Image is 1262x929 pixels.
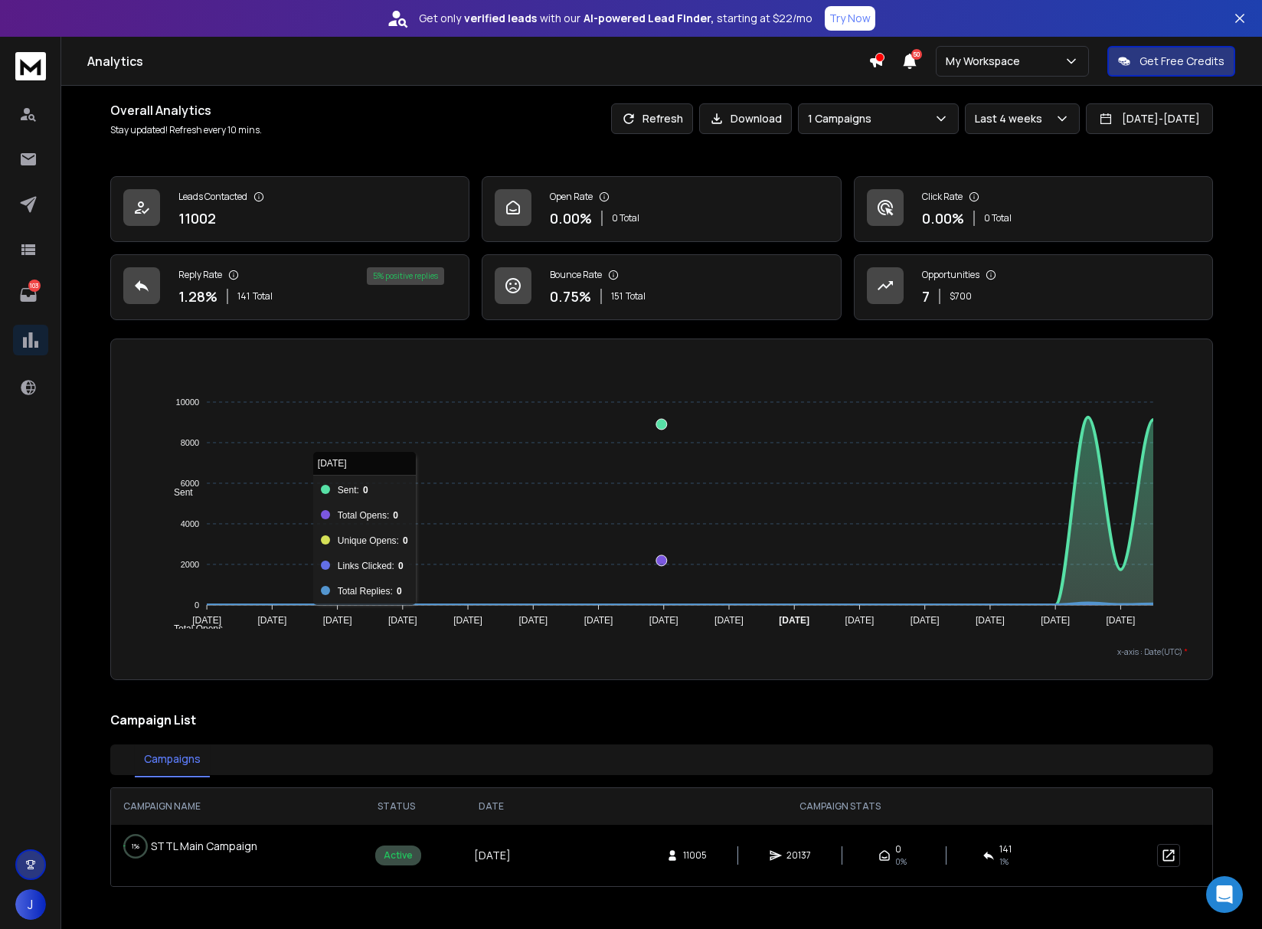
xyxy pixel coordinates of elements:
span: Total [626,290,646,303]
p: My Workspace [946,54,1026,69]
img: logo [15,52,46,80]
tspan: [DATE] [1107,615,1136,626]
button: [DATE]-[DATE] [1086,103,1213,134]
p: Get only with our starting at $22/mo [419,11,812,26]
a: Click Rate0.00%0 Total [854,176,1213,242]
a: 103 [13,280,44,310]
div: Open Intercom Messenger [1206,876,1243,913]
p: Reply Rate [178,269,222,281]
tspan: [DATE] [845,615,875,626]
a: Open Rate0.00%0 Total [482,176,841,242]
td: STTL Main Campaign [111,825,345,868]
strong: verified leads [464,11,537,26]
tspan: [DATE] [584,615,613,626]
span: 11005 [683,849,707,862]
p: Stay updated! Refresh every 10 mins. [110,124,262,136]
tspan: [DATE] [779,615,809,626]
strong: AI-powered Lead Finder, [584,11,714,26]
tspan: 4000 [180,519,198,528]
p: 0 Total [612,212,639,224]
span: 151 [611,290,623,303]
button: Download [699,103,792,134]
p: Get Free Credits [1139,54,1224,69]
span: 141 [237,290,250,303]
p: Open Rate [550,191,593,203]
button: Try Now [825,6,875,31]
tspan: [DATE] [976,615,1005,626]
td: [DATE] [447,825,535,886]
p: 1 Campaigns [808,111,878,126]
div: 5 % positive replies [367,267,444,285]
tspan: [DATE] [1041,615,1070,626]
tspan: [DATE] [911,615,940,626]
button: Get Free Credits [1107,46,1235,77]
span: 1 % [999,855,1009,868]
p: 103 [28,280,41,292]
h1: Overall Analytics [110,101,262,119]
p: Refresh [642,111,683,126]
p: x-axis : Date(UTC) [136,646,1188,658]
p: 1 % [132,839,139,854]
h2: Campaign List [110,711,1213,729]
a: Leads Contacted11002 [110,176,469,242]
p: 0.00 % [922,208,964,229]
th: CAMPAIGN NAME [111,788,345,825]
button: Refresh [611,103,693,134]
tspan: 10000 [175,397,199,407]
span: Total [253,290,273,303]
tspan: [DATE] [192,615,221,626]
tspan: [DATE] [388,615,417,626]
tspan: [DATE] [257,615,286,626]
p: 1.28 % [178,286,217,307]
a: Bounce Rate0.75%151Total [482,254,841,320]
p: Bounce Rate [550,269,602,281]
th: CAMPAIGN STATS [535,788,1146,825]
tspan: [DATE] [453,615,482,626]
button: Campaigns [135,742,210,777]
span: Total Opens [162,623,223,634]
span: 0% [895,855,907,868]
span: 50 [911,49,922,60]
tspan: [DATE] [323,615,352,626]
a: Reply Rate1.28%141Total5% positive replies [110,254,469,320]
p: 0.00 % [550,208,592,229]
tspan: [DATE] [714,615,744,626]
p: Try Now [829,11,871,26]
div: Active [375,846,421,865]
p: Download [731,111,782,126]
tspan: [DATE] [518,615,548,626]
th: STATUS [345,788,447,825]
p: Last 4 weeks [975,111,1048,126]
tspan: 6000 [180,479,198,488]
p: 0 Total [984,212,1012,224]
p: 11002 [178,208,216,229]
tspan: [DATE] [649,615,678,626]
button: J [15,889,46,920]
span: 20137 [786,849,811,862]
p: Leads Contacted [178,191,247,203]
p: 7 [922,286,930,307]
tspan: 0 [195,600,199,610]
a: Opportunities7$700 [854,254,1213,320]
th: DATE [447,788,535,825]
p: Opportunities [922,269,979,281]
p: 0.75 % [550,286,591,307]
span: 141 [999,843,1012,855]
span: Sent [162,487,193,498]
h1: Analytics [87,52,868,70]
tspan: 2000 [180,560,198,569]
tspan: 8000 [180,438,198,447]
p: $ 700 [950,290,972,303]
p: Click Rate [922,191,963,203]
span: 0 [895,843,901,855]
